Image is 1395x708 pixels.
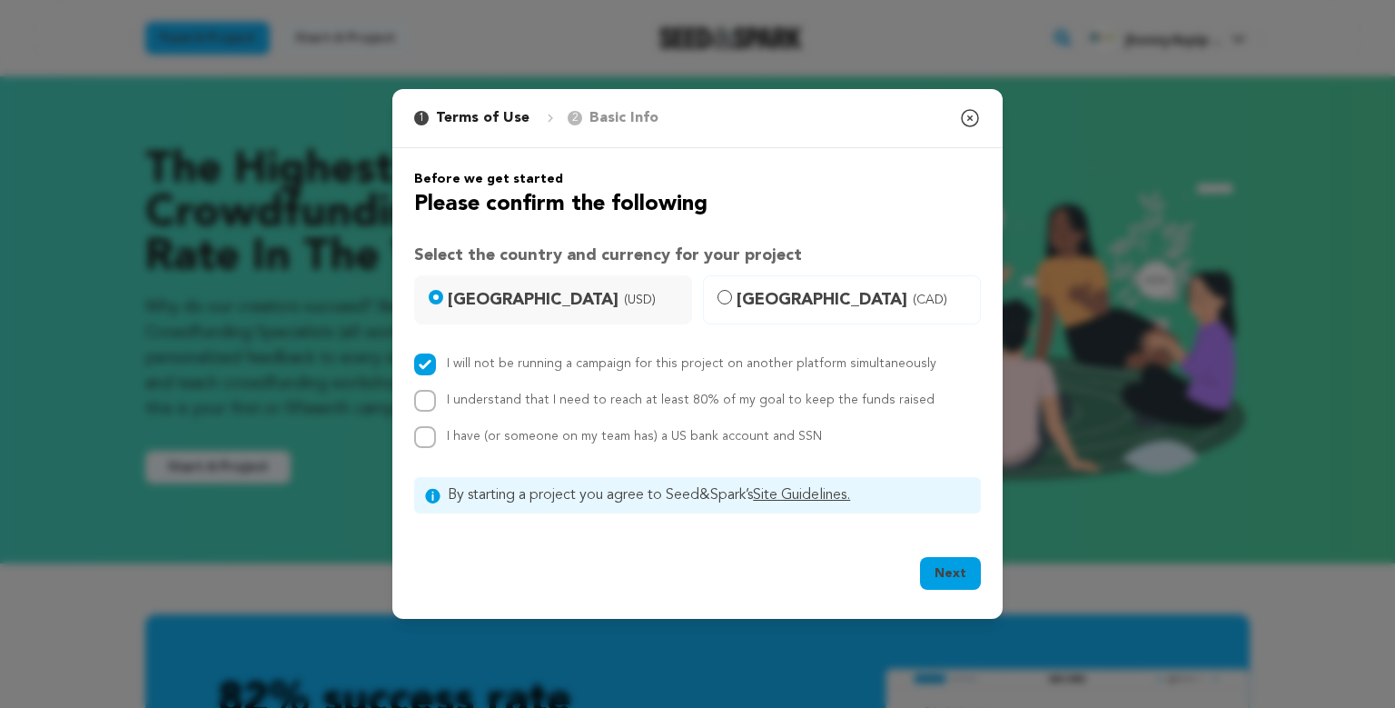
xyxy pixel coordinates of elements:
span: 2 [568,111,582,125]
span: [GEOGRAPHIC_DATA] [448,287,680,313]
h3: Select the country and currency for your project [414,243,981,268]
span: (CAD) [913,291,947,309]
span: I have (or someone on my team has) a US bank account and SSN [447,430,822,443]
a: Site Guidelines. [753,488,850,503]
span: [GEOGRAPHIC_DATA] [737,287,969,313]
h6: Before we get started [414,170,981,188]
label: I understand that I need to reach at least 80% of my goal to keep the funds raised [447,394,935,406]
button: Next [920,557,981,590]
p: Basic Info [589,107,658,129]
span: By starting a project you agree to Seed&Spark’s [448,484,970,506]
p: Terms of Use [436,107,529,129]
label: I will not be running a campaign for this project on another platform simultaneously [447,357,936,370]
span: 1 [414,111,429,125]
h2: Please confirm the following [414,188,981,221]
span: (USD) [624,291,656,309]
